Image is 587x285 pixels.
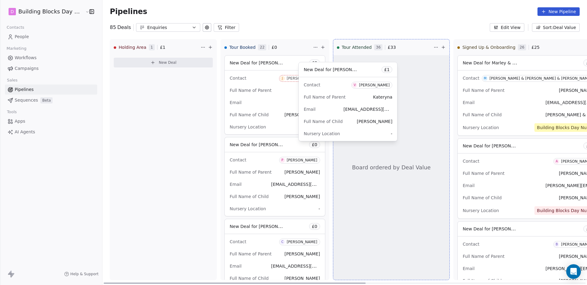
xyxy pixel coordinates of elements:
[230,88,271,93] span: Full Name of Parent
[15,65,39,72] span: Campaigns
[304,95,345,99] span: Full Name of Parent
[484,76,487,81] div: M
[271,263,346,269] span: [EMAIL_ADDRESS][DOMAIN_NAME]
[230,206,266,211] span: Nursery Location
[284,112,320,117] span: [PERSON_NAME]
[354,83,356,88] div: V
[312,223,317,229] span: £ 0
[304,107,316,112] span: Email
[287,158,317,162] div: [PERSON_NAME]
[5,95,97,105] a: SequencesBeta
[319,206,320,212] span: -
[518,44,526,50] span: 26
[5,127,97,137] a: AI Agents
[312,60,317,66] span: £ 0
[5,53,97,63] a: Workflows
[230,76,246,81] span: Contact
[463,159,479,164] span: Contact
[40,97,53,103] span: Beta
[147,24,189,31] div: Enquiries
[4,23,27,32] span: Contacts
[149,44,155,50] span: 1
[230,100,242,105] span: Email
[284,251,320,256] span: [PERSON_NAME]
[117,24,131,31] span: Deals
[287,240,317,244] div: [PERSON_NAME]
[15,55,37,61] span: Workflows
[463,171,504,176] span: Full Name of Parent
[284,170,320,175] span: [PERSON_NAME]
[463,112,501,117] span: Full Name of Child
[258,44,266,50] span: 22
[4,107,19,117] span: Tools
[15,129,35,135] span: AI Agents
[230,264,242,269] span: Email
[462,44,515,50] span: Signed Up & Onboarding
[312,142,317,148] span: £ 0
[556,159,558,164] div: A
[224,55,325,135] div: New Deal for [PERSON_NAME]£0ContactJ[PERSON_NAME]Full Name of Parent-Email-Full Name of Child[PER...
[337,39,433,55] div: Tour Attended36£33
[214,23,239,32] button: Filter
[114,58,213,67] button: New Deal
[18,8,84,16] span: Building Blocks Day Nurseries
[230,251,271,256] span: Full Name of Parent
[463,226,527,232] span: New Deal for [PERSON_NAME]
[159,60,177,65] span: New Deal
[463,242,479,247] span: Contact
[463,125,499,130] span: Nursery Location
[463,60,565,66] span: New Deal for Marley & Noah & [PERSON_NAME]
[15,118,25,124] span: Apps
[490,23,524,32] button: Edit View
[114,39,199,55] div: Holding Area1£1
[463,143,527,149] span: New Deal for [PERSON_NAME]
[374,44,382,50] span: 36
[230,223,294,229] span: New Deal for [PERSON_NAME]
[230,60,294,66] span: New Deal for [PERSON_NAME]
[229,44,256,50] span: Tour Booked
[230,276,268,281] span: Full Name of Child
[230,170,271,175] span: Full Name of Parent
[230,142,294,147] span: New Deal for [PERSON_NAME]
[5,63,97,74] a: Campaigns
[15,97,38,103] span: Sequences
[11,9,14,15] span: D
[281,240,283,244] div: C
[457,39,586,55] div: Signed Up & Onboarding26£25
[271,44,277,50] span: £ 0
[15,86,34,93] span: Pipelines
[537,7,580,16] button: New Pipeline
[110,24,131,31] div: 85
[282,76,283,81] div: J
[230,124,266,129] span: Nursery Location
[304,67,368,72] span: New Deal for [PERSON_NAME]
[359,83,389,87] div: [PERSON_NAME]
[463,88,504,93] span: Full Name of Parent
[15,34,29,40] span: People
[7,6,81,17] button: DBuilding Blocks Day Nurseries
[342,44,372,50] span: Tour Attended
[304,131,340,136] span: Nursery Location
[343,106,418,112] span: [EMAIL_ADDRESS][DOMAIN_NAME]
[298,62,397,141] div: New Deal for [PERSON_NAME]£1ContactV[PERSON_NAME]Full Name of ParentKaterynaEmail[EMAIL_ADDRESS][...
[391,131,392,137] span: -
[230,182,242,187] span: Email
[287,76,317,81] div: [PERSON_NAME]
[5,32,97,42] a: People
[160,44,165,50] span: £ 1
[230,112,268,117] span: Full Name of Child
[230,157,246,162] span: Contact
[388,44,396,50] span: £ 33
[230,239,246,244] span: Contact
[384,67,390,73] span: £ 1
[566,264,581,279] div: Open Intercom Messenger
[463,195,501,200] span: Full Name of Child
[64,272,98,276] a: Help & Support
[4,76,20,85] span: Sales
[271,181,346,187] span: [EMAIL_ADDRESS][DOMAIN_NAME]
[119,44,146,50] span: Holding Area
[463,76,479,81] span: Contact
[463,208,499,213] span: Nursery Location
[357,119,392,124] span: [PERSON_NAME]
[4,44,29,53] span: Marketing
